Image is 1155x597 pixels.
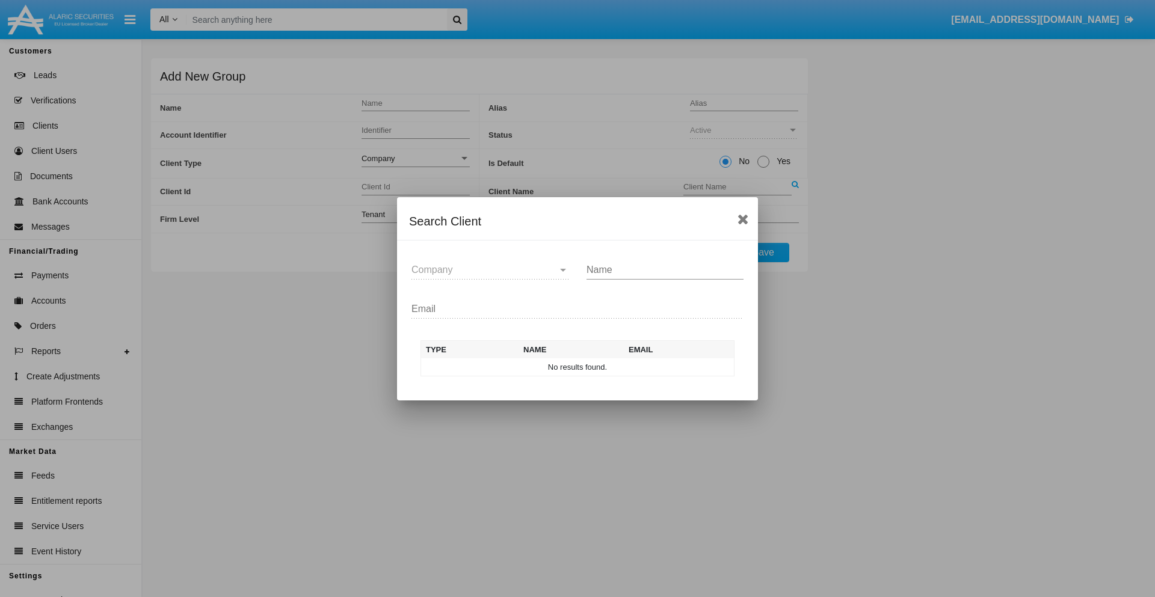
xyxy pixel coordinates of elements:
th: Email [624,340,735,358]
span: Company [411,265,452,275]
td: No results found. [421,358,735,376]
div: Search Client [409,212,746,231]
th: Name [519,340,624,358]
th: Type [421,340,519,358]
